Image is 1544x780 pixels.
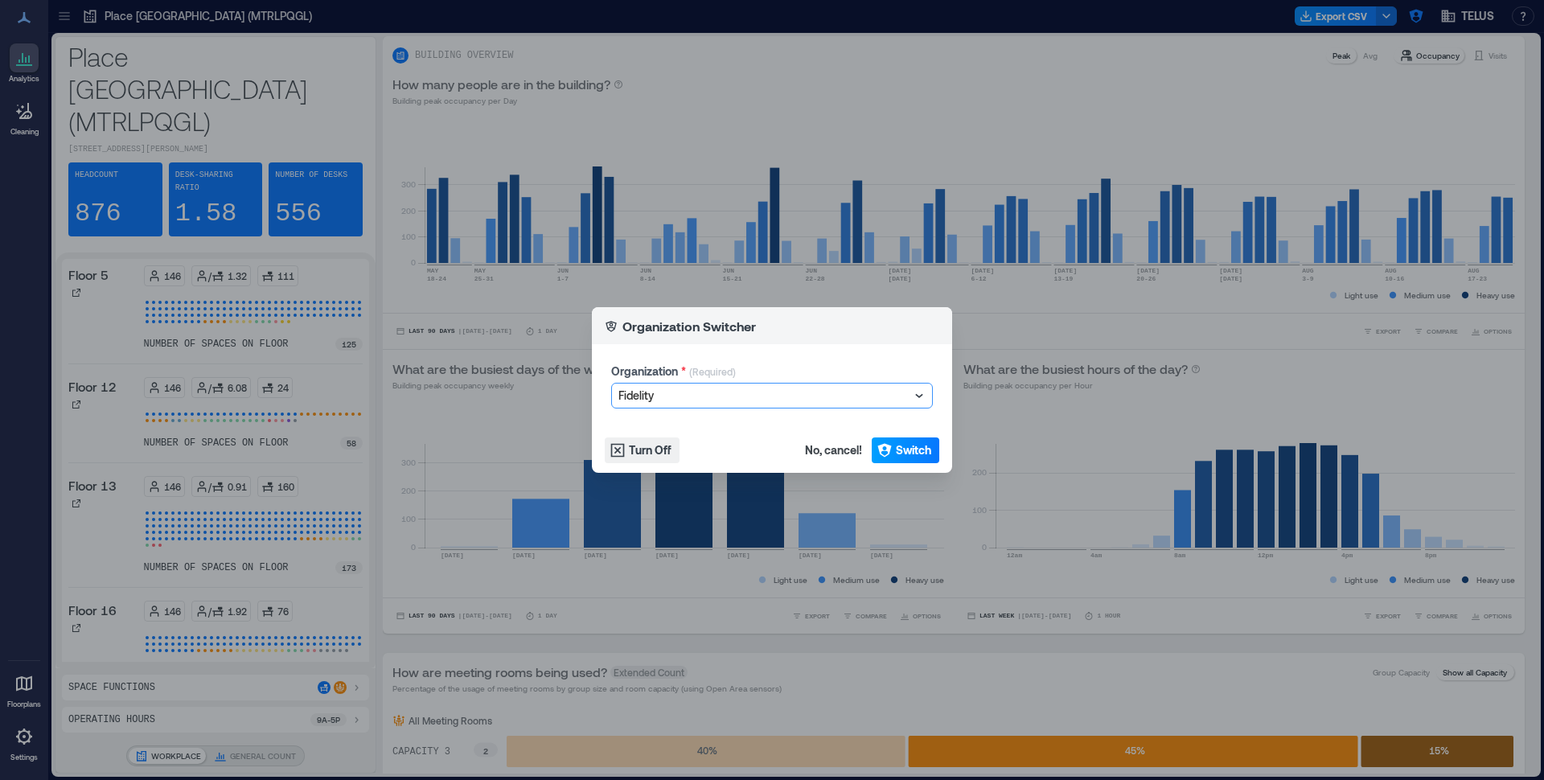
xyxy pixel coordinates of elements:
button: Switch [872,437,939,463]
p: Organization Switcher [622,317,756,336]
span: No, cancel! [805,442,862,458]
span: Turn Off [629,442,671,458]
button: Turn Off [605,437,680,463]
label: Organization [611,363,686,380]
p: (Required) [689,365,736,383]
button: No, cancel! [800,437,867,463]
span: Switch [896,442,931,458]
